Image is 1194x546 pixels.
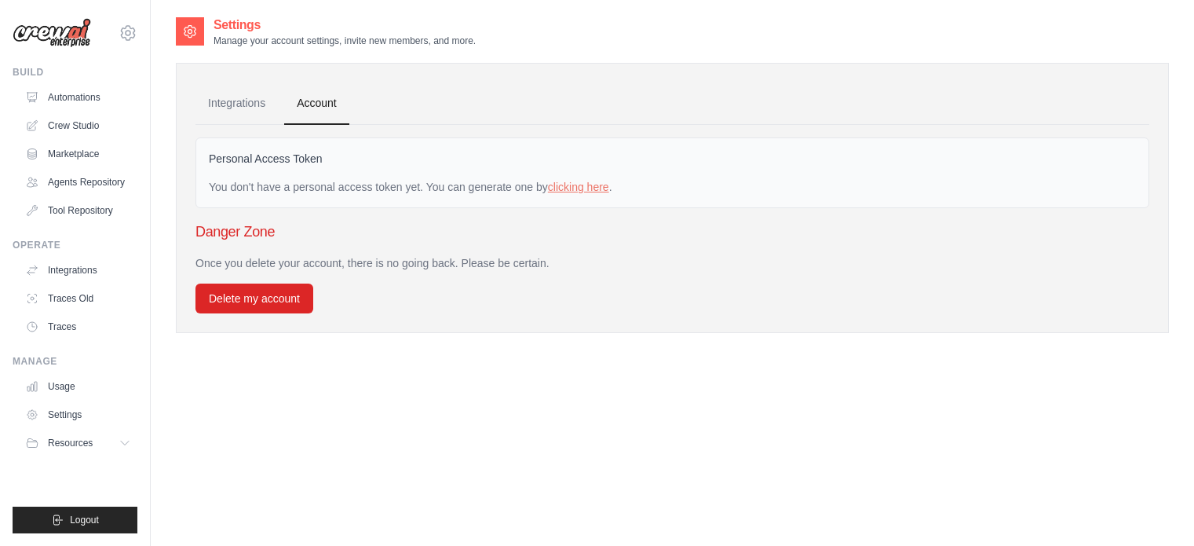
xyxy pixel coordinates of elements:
[13,507,137,533] button: Logout
[19,374,137,399] a: Usage
[195,284,313,313] button: Delete my account
[19,141,137,167] a: Marketplace
[19,258,137,283] a: Integrations
[19,198,137,223] a: Tool Repository
[19,85,137,110] a: Automations
[19,431,137,456] button: Resources
[548,181,609,193] a: clicking here
[195,82,278,125] a: Integrations
[284,82,349,125] a: Account
[214,35,476,47] p: Manage your account settings, invite new members, and more.
[19,286,137,311] a: Traces Old
[209,151,323,167] label: Personal Access Token
[19,402,137,427] a: Settings
[13,239,137,251] div: Operate
[13,355,137,368] div: Manage
[214,16,476,35] h2: Settings
[19,113,137,138] a: Crew Studio
[209,179,1136,195] div: You don't have a personal access token yet. You can generate one by .
[48,437,93,449] span: Resources
[13,66,137,79] div: Build
[195,255,1149,271] p: Once you delete your account, there is no going back. Please be certain.
[195,221,1149,243] h3: Danger Zone
[13,18,91,48] img: Logo
[70,514,99,526] span: Logout
[19,314,137,339] a: Traces
[19,170,137,195] a: Agents Repository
